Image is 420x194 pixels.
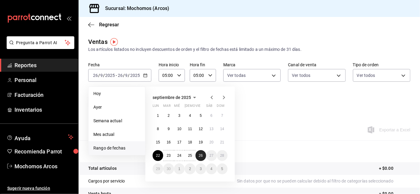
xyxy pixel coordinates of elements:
label: Tipo de orden [353,63,410,67]
span: Regresar [99,22,119,28]
span: Personal [15,76,73,84]
div: Los artículos listados no incluyen descuentos de orden y el filtro de fechas está limitado a un m... [88,46,410,53]
input: -- [100,73,103,78]
p: Cargos por servicio [88,178,125,184]
span: Ayer [93,104,140,110]
button: 9 de septiembre de 2025 [163,123,174,134]
abbr: sábado [206,104,212,110]
abbr: 3 de octubre de 2025 [200,167,202,171]
abbr: 1 de octubre de 2025 [178,167,180,171]
label: Hora inicio [159,63,185,67]
button: Regresar [88,22,119,28]
abbr: 11 de septiembre de 2025 [188,127,192,131]
span: Recomienda Parrot [15,147,73,156]
label: Hora fin [190,63,216,67]
abbr: viernes [195,104,200,110]
button: septiembre de 2025 [153,94,198,101]
button: 4 de octubre de 2025 [206,163,217,174]
button: 22 de septiembre de 2025 [153,150,163,161]
span: Pregunta a Parrot AI [16,40,65,46]
span: Hoy [93,90,140,97]
abbr: domingo [217,104,225,110]
button: 12 de septiembre de 2025 [195,123,206,134]
abbr: 6 de septiembre de 2025 [210,113,212,118]
abbr: 30 de septiembre de 2025 [166,167,170,171]
label: Canal de venta [288,63,345,67]
abbr: 20 de septiembre de 2025 [209,140,213,144]
input: -- [125,73,128,78]
button: 19 de septiembre de 2025 [195,137,206,148]
input: -- [118,73,123,78]
abbr: 5 de septiembre de 2025 [200,113,202,118]
button: 20 de septiembre de 2025 [206,137,217,148]
button: 13 de septiembre de 2025 [206,123,217,134]
abbr: 19 de septiembre de 2025 [199,140,203,144]
button: 7 de septiembre de 2025 [217,110,228,121]
span: septiembre de 2025 [153,95,191,100]
button: 17 de septiembre de 2025 [174,137,185,148]
span: Inventarios [15,106,73,114]
abbr: martes [163,104,170,110]
abbr: 14 de septiembre de 2025 [220,127,224,131]
abbr: 13 de septiembre de 2025 [209,127,213,131]
input: ---- [105,73,115,78]
a: Pregunta a Parrot AI [4,44,74,50]
span: Sugerir nueva función [7,185,73,192]
span: / [98,73,100,78]
abbr: 25 de septiembre de 2025 [188,153,192,158]
span: Ver todas [227,72,246,78]
button: Pregunta a Parrot AI [7,36,74,49]
abbr: 23 de septiembre de 2025 [166,153,170,158]
h3: Sucursal: Mochomos (Arcos) [100,5,169,12]
button: 28 de septiembre de 2025 [217,150,228,161]
button: 8 de septiembre de 2025 [153,123,163,134]
button: 16 de septiembre de 2025 [163,137,174,148]
abbr: 4 de octubre de 2025 [210,167,212,171]
abbr: 17 de septiembre de 2025 [177,140,181,144]
button: 5 de octubre de 2025 [217,163,228,174]
abbr: lunes [153,104,159,110]
span: Reportes [15,61,73,69]
abbr: 27 de septiembre de 2025 [209,153,213,158]
abbr: 18 de septiembre de 2025 [188,140,192,144]
span: - [116,73,117,78]
abbr: 8 de septiembre de 2025 [157,127,159,131]
abbr: 29 de septiembre de 2025 [156,167,160,171]
button: 2 de septiembre de 2025 [163,110,174,121]
span: / [123,73,125,78]
abbr: 12 de septiembre de 2025 [199,127,203,131]
button: open_drawer_menu [66,16,71,21]
abbr: jueves [185,104,220,110]
button: 21 de septiembre de 2025 [217,137,228,148]
abbr: 15 de septiembre de 2025 [156,140,160,144]
abbr: 7 de septiembre de 2025 [221,113,223,118]
input: ---- [130,73,140,78]
button: 29 de septiembre de 2025 [153,163,163,174]
span: Mochomos Arcos [15,162,73,170]
abbr: 9 de septiembre de 2025 [168,127,170,131]
button: 6 de septiembre de 2025 [206,110,217,121]
button: 11 de septiembre de 2025 [185,123,195,134]
span: Mes actual [93,131,140,138]
button: 3 de octubre de 2025 [195,163,206,174]
button: 2 de octubre de 2025 [185,163,195,174]
span: Rango de fechas [93,145,140,151]
img: Tooltip marker [110,38,118,46]
button: 5 de septiembre de 2025 [195,110,206,121]
abbr: 3 de septiembre de 2025 [178,113,180,118]
button: 23 de septiembre de 2025 [163,150,174,161]
button: 27 de septiembre de 2025 [206,150,217,161]
p: + $0.00 [379,165,410,172]
abbr: 16 de septiembre de 2025 [166,140,170,144]
abbr: miércoles [174,104,180,110]
span: Ver todos [292,72,310,78]
abbr: 4 de septiembre de 2025 [189,113,191,118]
span: / [103,73,105,78]
span: Semana actual [93,118,140,124]
div: Ventas [88,37,108,46]
button: 26 de septiembre de 2025 [195,150,206,161]
abbr: 2 de septiembre de 2025 [168,113,170,118]
label: Fecha [88,63,151,67]
span: / [128,73,130,78]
